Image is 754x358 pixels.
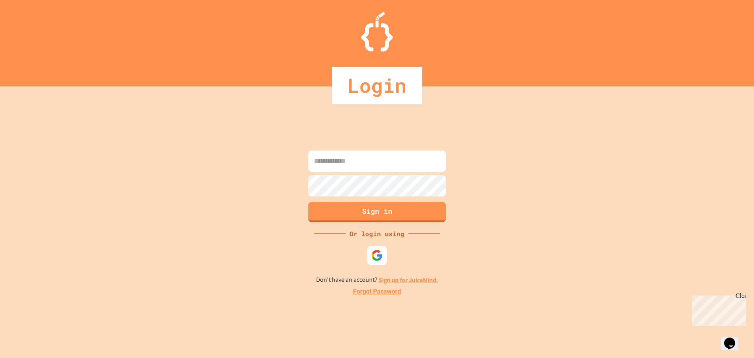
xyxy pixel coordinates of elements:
[379,276,438,284] a: Sign up for JuiceMind.
[332,67,422,104] div: Login
[3,3,54,50] div: Chat with us now!Close
[308,202,446,222] button: Sign in
[721,327,746,350] iframe: chat widget
[353,287,401,296] a: Forgot Password
[371,250,383,261] img: google-icon.svg
[689,292,746,326] iframe: chat widget
[316,275,438,285] p: Don't have an account?
[361,12,393,51] img: Logo.svg
[346,229,408,239] div: Or login using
